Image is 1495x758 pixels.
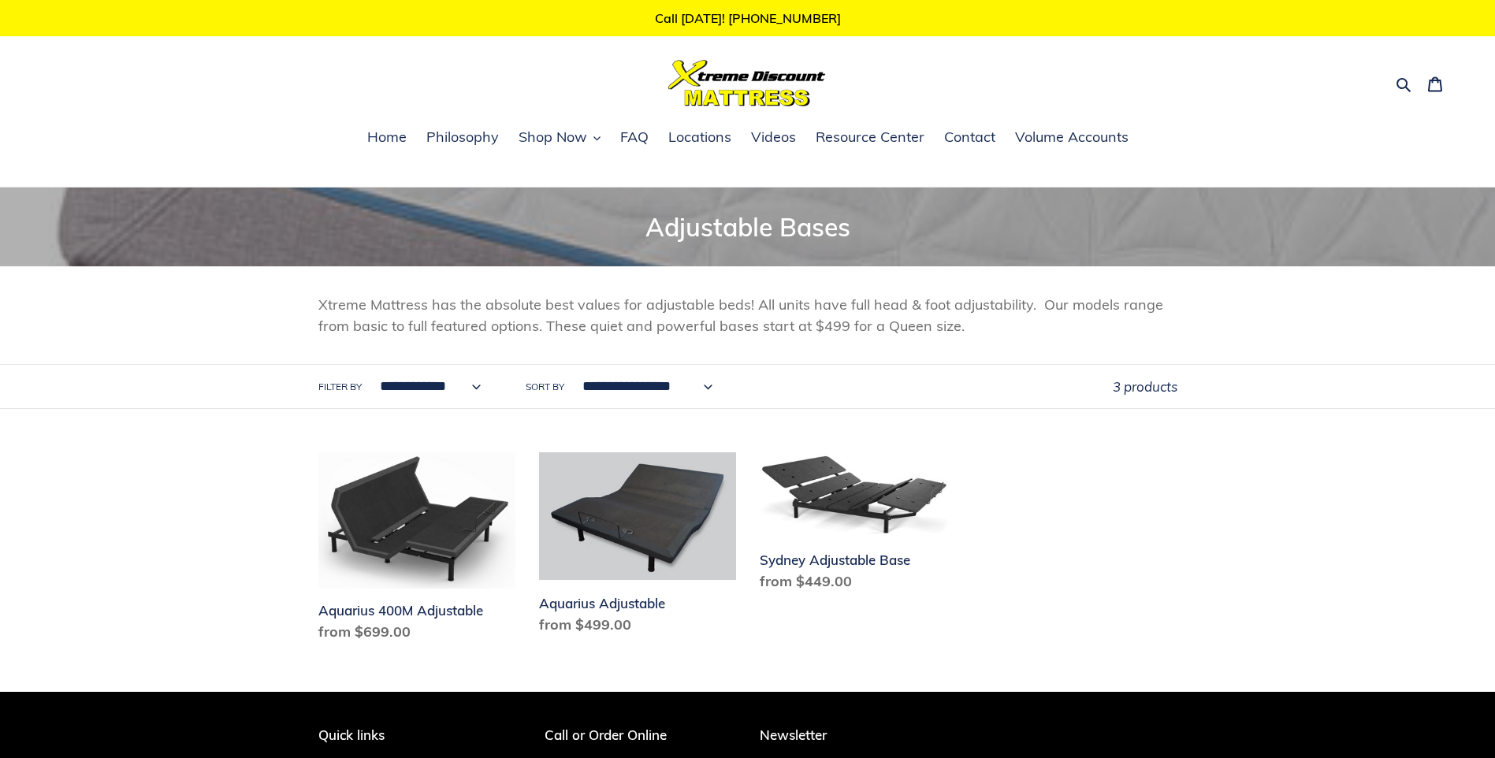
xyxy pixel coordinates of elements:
span: Volume Accounts [1015,128,1129,147]
a: Philosophy [418,126,507,150]
p: Call or Order Online [545,727,736,743]
a: Volume Accounts [1007,126,1136,150]
a: Locations [660,126,739,150]
span: Philosophy [426,128,499,147]
p: Newsletter [760,727,1177,743]
a: Aquarius 400M Adjustable [318,452,515,648]
span: Locations [668,128,731,147]
a: Aquarius Adjustable [539,452,736,641]
span: Home [367,128,407,147]
a: Home [359,126,415,150]
span: Shop Now [519,128,587,147]
p: Xtreme Mattress has the absolute best values for adjustable beds! All units have full head & foot... [318,294,1177,336]
a: Resource Center [808,126,932,150]
span: Videos [751,128,796,147]
label: Filter by [318,380,362,394]
span: FAQ [620,128,649,147]
p: Quick links [318,727,481,743]
a: Videos [743,126,804,150]
a: FAQ [612,126,656,150]
a: Sydney Adjustable Base [760,452,957,598]
label: Sort by [526,380,564,394]
button: Shop Now [511,126,608,150]
img: Xtreme Discount Mattress [668,60,826,106]
span: Adjustable Bases [645,211,850,243]
span: Resource Center [816,128,924,147]
span: Contact [944,128,995,147]
a: Contact [936,126,1003,150]
span: 3 products [1113,378,1177,395]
